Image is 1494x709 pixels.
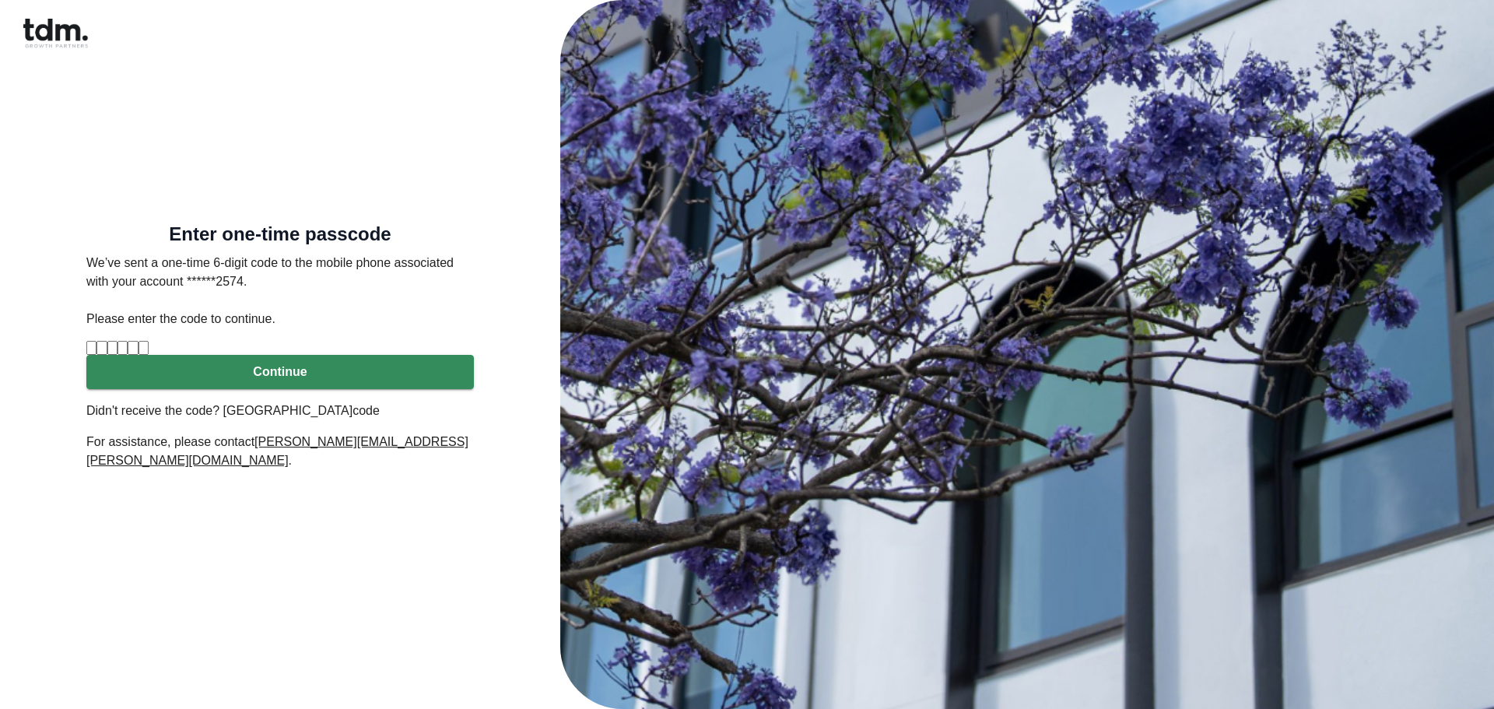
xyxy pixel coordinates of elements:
u: [PERSON_NAME][EMAIL_ADDRESS][PERSON_NAME][DOMAIN_NAME] [86,435,468,467]
button: Continue [86,355,474,389]
input: Digit 5 [128,341,138,355]
input: Digit 3 [107,341,117,355]
input: Digit 2 [96,341,107,355]
h5: Enter one-time passcode [86,226,474,242]
input: Digit 6 [139,341,149,355]
p: Didn't receive the code? [GEOGRAPHIC_DATA] [86,402,474,420]
p: For assistance, please contact . [86,433,474,470]
a: code [352,404,380,417]
p: We’ve sent a one-time 6-digit code to the mobile phone associated with your account ******2574. P... [86,254,474,328]
input: Please enter verification code. Digit 1 [86,341,96,355]
input: Digit 4 [117,341,128,355]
